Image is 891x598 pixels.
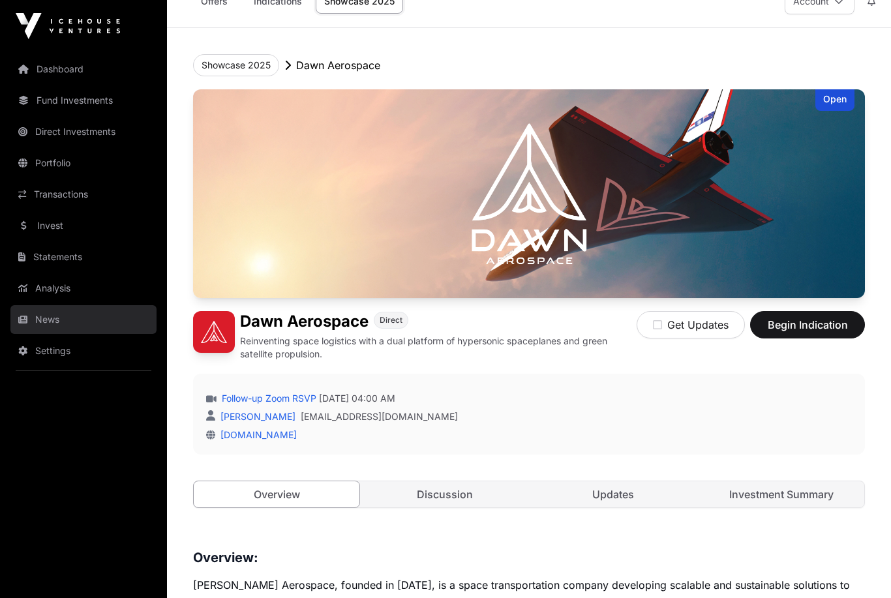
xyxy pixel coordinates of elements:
[826,535,891,598] iframe: Chat Widget
[10,211,157,240] a: Invest
[815,89,854,111] div: Open
[362,481,528,507] a: Discussion
[16,13,120,39] img: Icehouse Ventures Logo
[530,481,696,507] a: Updates
[10,55,157,83] a: Dashboard
[193,311,235,353] img: Dawn Aerospace
[750,324,865,337] a: Begin Indication
[194,481,864,507] nav: Tabs
[10,180,157,209] a: Transactions
[193,481,360,508] a: Overview
[215,429,297,440] a: [DOMAIN_NAME]
[699,481,864,507] a: Investment Summary
[296,57,380,73] p: Dawn Aerospace
[750,311,865,338] button: Begin Indication
[319,392,395,405] span: [DATE] 04:00 AM
[766,317,849,333] span: Begin Indication
[10,117,157,146] a: Direct Investments
[10,305,157,334] a: News
[218,411,295,422] a: [PERSON_NAME]
[301,410,458,423] a: [EMAIL_ADDRESS][DOMAIN_NAME]
[240,311,369,332] h1: Dawn Aerospace
[193,89,865,298] img: Dawn Aerospace
[10,86,157,115] a: Fund Investments
[219,392,316,405] a: Follow-up Zoom RSVP
[193,54,279,76] button: Showcase 2025
[637,311,745,338] button: Get Updates
[10,243,157,271] a: Statements
[10,274,157,303] a: Analysis
[380,315,402,325] span: Direct
[193,547,865,568] h3: Overview:
[10,336,157,365] a: Settings
[240,335,637,361] p: Reinventing space logistics with a dual platform of hypersonic spaceplanes and green satellite pr...
[10,149,157,177] a: Portfolio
